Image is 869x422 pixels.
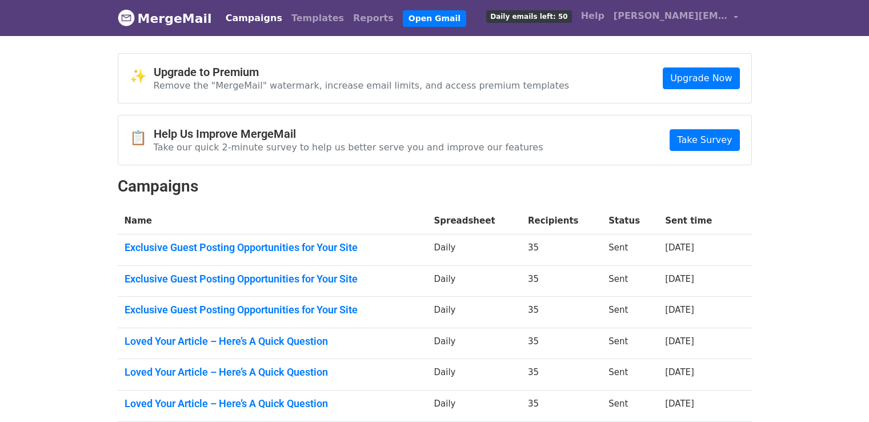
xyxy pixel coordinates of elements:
[665,274,694,284] a: [DATE]
[154,127,543,141] h4: Help Us Improve MergeMail
[602,234,658,266] td: Sent
[427,265,520,297] td: Daily
[125,335,421,348] a: Loved Your Article – Here’s A Quick Question
[118,6,212,30] a: MergeMail
[482,5,576,27] a: Daily emails left: 50
[287,7,349,30] a: Templates
[665,242,694,253] a: [DATE]
[221,7,287,30] a: Campaigns
[427,297,520,328] td: Daily
[521,234,602,266] td: 35
[403,10,466,27] a: Open Gmail
[602,297,658,328] td: Sent
[427,208,520,234] th: Spreadsheet
[125,366,421,379] a: Loved Your Article – Here’s A Quick Question
[154,141,543,153] p: Take our quick 2-minute survey to help us better serve you and improve our features
[118,177,752,196] h2: Campaigns
[486,10,571,23] span: Daily emails left: 50
[125,241,421,254] a: Exclusive Guest Posting Opportunities for Your Site
[576,5,609,27] a: Help
[602,328,658,359] td: Sent
[602,391,658,422] td: Sent
[670,129,739,151] a: Take Survey
[154,65,570,79] h4: Upgrade to Premium
[521,359,602,391] td: 35
[665,399,694,409] a: [DATE]
[130,130,154,146] span: 📋
[118,208,427,234] th: Name
[602,208,658,234] th: Status
[521,328,602,359] td: 35
[125,273,421,285] a: Exclusive Guest Posting Opportunities for Your Site
[349,7,398,30] a: Reports
[521,297,602,328] td: 35
[665,336,694,347] a: [DATE]
[614,9,728,23] span: [PERSON_NAME][EMAIL_ADDRESS][DOMAIN_NAME]
[665,367,694,377] a: [DATE]
[118,9,135,26] img: MergeMail logo
[521,391,602,422] td: 35
[427,234,520,266] td: Daily
[125,304,421,316] a: Exclusive Guest Posting Opportunities for Your Site
[427,359,520,391] td: Daily
[658,208,734,234] th: Sent time
[154,79,570,91] p: Remove the "MergeMail" watermark, increase email limits, and access premium templates
[521,208,602,234] th: Recipients
[427,391,520,422] td: Daily
[602,359,658,391] td: Sent
[521,265,602,297] td: 35
[609,5,743,31] a: [PERSON_NAME][EMAIL_ADDRESS][DOMAIN_NAME]
[130,68,154,85] span: ✨
[427,328,520,359] td: Daily
[125,397,421,410] a: Loved Your Article – Here’s A Quick Question
[663,67,739,89] a: Upgrade Now
[602,265,658,297] td: Sent
[665,305,694,315] a: [DATE]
